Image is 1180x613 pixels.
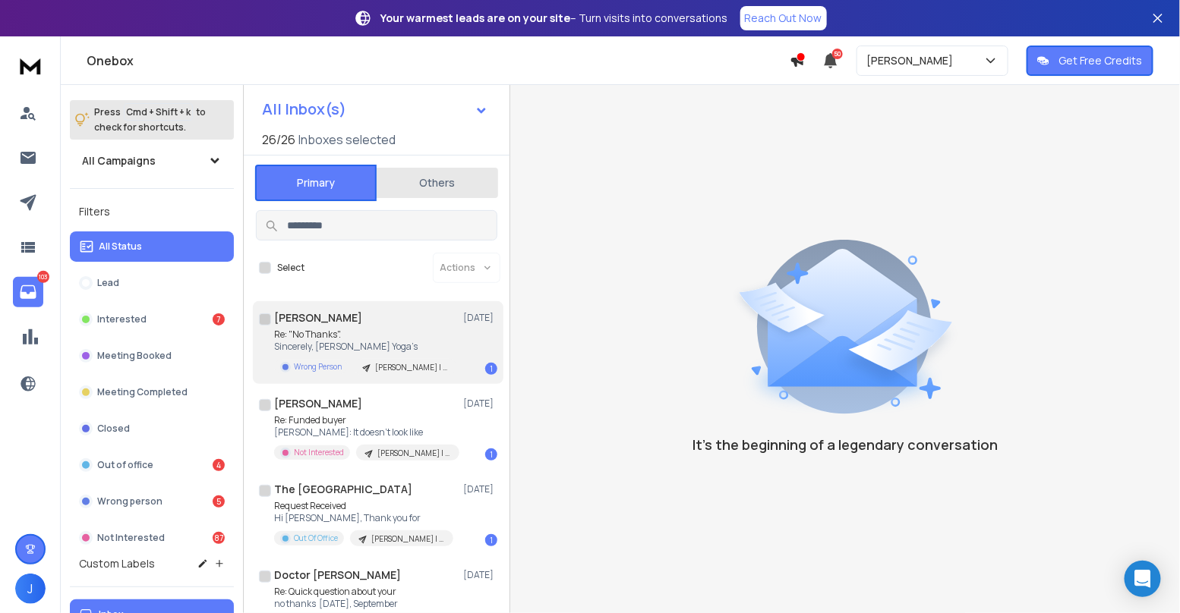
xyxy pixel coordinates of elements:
h1: Onebox [87,52,790,70]
h1: [PERSON_NAME] [274,396,362,411]
button: All Inbox(s) [250,94,500,124]
button: Not Interested87 [70,523,234,553]
p: – Turn visits into conversations [381,11,728,26]
p: [DATE] [463,483,497,495]
button: Meeting Completed [70,377,234,407]
button: Others [377,166,498,200]
p: Sincerely, [PERSON_NAME] Yoga’s [274,341,456,353]
p: [PERSON_NAME] | All Industry [377,448,450,459]
p: Meeting Completed [97,386,188,398]
button: Out of office4 [70,450,234,480]
strong: Your warmest leads are on your site [381,11,571,25]
p: [PERSON_NAME] | [GEOGRAPHIC_DATA] [371,533,444,545]
div: 7 [213,313,225,325]
p: Request Received [274,500,453,512]
p: Re: Quick question about your [274,586,456,598]
label: Select [277,262,304,274]
p: [PERSON_NAME] [866,53,959,68]
div: 1 [485,448,497,461]
button: Wrong person5 [70,486,234,517]
button: Lead [70,268,234,298]
img: logo [15,52,46,80]
div: Open Intercom Messenger [1125,561,1161,597]
p: [DATE] [463,398,497,410]
p: Interested [97,313,147,325]
h3: Inboxes selected [298,130,396,149]
button: Primary [255,165,377,201]
p: Meeting Booked [97,350,172,362]
p: Re: "No Thanks". [274,329,456,341]
button: Meeting Booked [70,341,234,371]
p: no thanks [DATE], September [274,598,456,610]
p: Get Free Credits [1059,53,1143,68]
p: Hi [PERSON_NAME], Thank you for [274,512,453,524]
button: All Status [70,231,234,262]
p: It’s the beginning of a legendary conversation [693,434,998,455]
h3: Custom Labels [79,556,155,571]
p: Out Of Office [294,533,338,544]
h1: The [GEOGRAPHIC_DATA] [274,482,412,497]
div: 1 [485,363,497,375]
div: 87 [213,532,225,544]
h1: All Inbox(s) [262,102,346,117]
h1: [PERSON_NAME] [274,310,362,325]
p: [PERSON_NAME] | [GEOGRAPHIC_DATA] [375,362,448,373]
p: All Status [99,240,142,253]
p: Lead [97,277,119,289]
h1: Doctor [PERSON_NAME] [274,567,401,583]
p: Press to check for shortcuts. [94,105,206,135]
button: All Campaigns [70,146,234,176]
p: Wrong Person [294,361,342,373]
button: Get Free Credits [1027,46,1153,76]
div: 1 [485,534,497,546]
button: Closed [70,413,234,444]
a: 103 [13,277,43,307]
h3: Filters [70,201,234,222]
p: Reach Out Now [745,11,822,26]
p: Closed [97,423,130,435]
h1: All Campaigns [82,153,156,168]
p: Re: Funded buyer [274,414,456,426]
span: 50 [832,49,843,59]
p: Out of office [97,459,153,471]
p: 103 [37,271,49,283]
p: Not Interested [294,447,344,458]
p: Wrong person [97,495,162,508]
button: J [15,574,46,604]
span: 26 / 26 [262,130,295,149]
a: Reach Out Now [740,6,827,30]
p: [PERSON_NAME]: It doesn't look like [274,426,456,439]
button: Interested7 [70,304,234,335]
span: Cmd + Shift + k [124,103,193,121]
p: [DATE] [463,569,497,581]
div: 5 [213,495,225,508]
p: Not Interested [97,532,165,544]
p: [DATE] [463,312,497,324]
div: 4 [213,459,225,471]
